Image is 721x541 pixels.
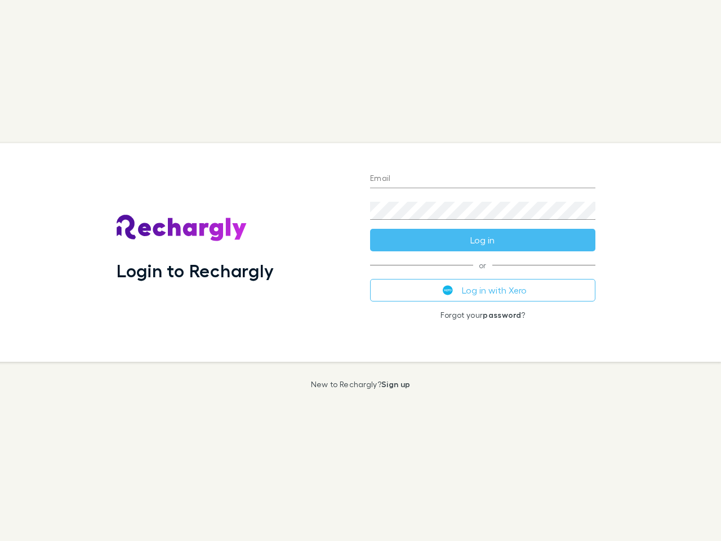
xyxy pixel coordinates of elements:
button: Log in [370,229,595,251]
a: Sign up [381,379,410,389]
p: New to Rechargly? [311,380,411,389]
button: Log in with Xero [370,279,595,301]
a: password [483,310,521,320]
img: Xero's logo [443,285,453,295]
p: Forgot your ? [370,311,595,320]
h1: Login to Rechargly [117,260,274,281]
img: Rechargly's Logo [117,215,247,242]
